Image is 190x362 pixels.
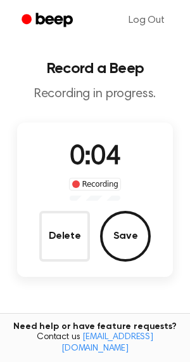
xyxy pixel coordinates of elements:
div: Recording [69,178,122,191]
h1: Record a Beep [10,61,180,76]
span: Contact us [8,332,182,354]
button: Save Audio Record [100,211,151,262]
a: [EMAIL_ADDRESS][DOMAIN_NAME] [61,333,153,353]
p: Recording in progress. [10,86,180,102]
span: 0:04 [70,144,120,171]
button: Delete Audio Record [39,211,90,262]
a: Beep [13,8,84,33]
a: Log Out [116,5,177,36]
